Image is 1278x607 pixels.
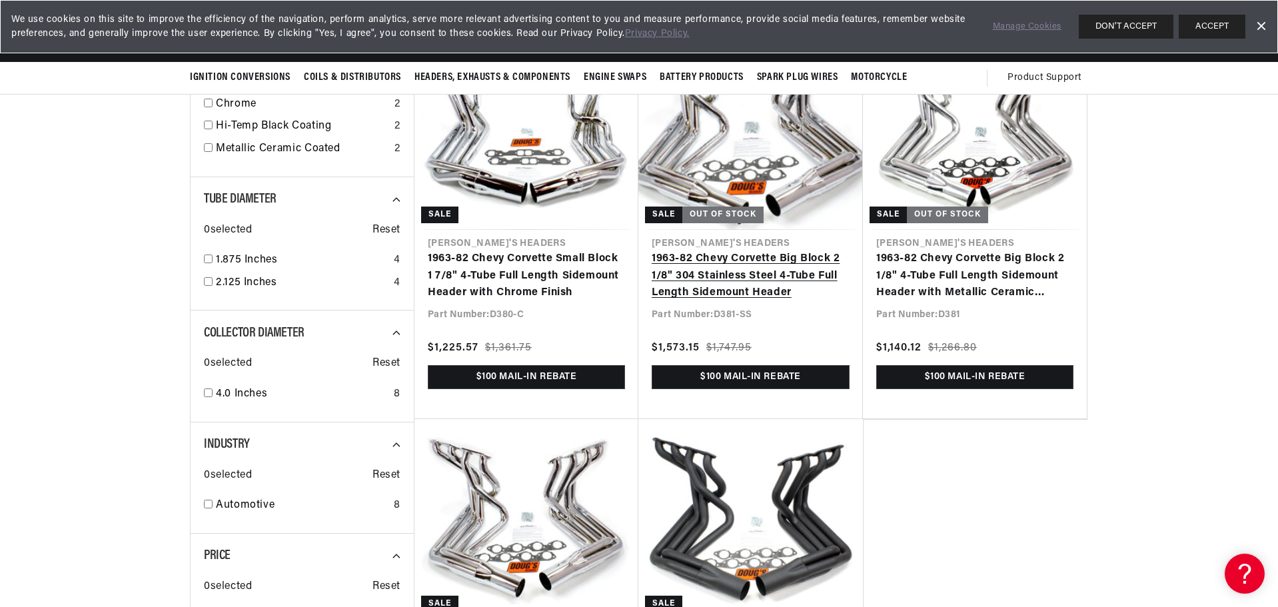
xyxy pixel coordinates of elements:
a: 1.875 Inches [216,252,388,269]
div: 2 [394,141,400,158]
span: Product Support [1007,71,1081,85]
span: Reset [372,355,400,372]
a: Manage Cookies [993,20,1061,34]
summary: Motorcycle [844,62,914,93]
summary: Ignition Conversions [190,62,297,93]
a: 1963-82 Chevy Corvette Small Block 1 7/8" 4-Tube Full Length Sidemount Header with Chrome Finish [428,251,625,302]
span: Price [204,549,231,562]
a: Privacy Policy. [625,29,690,39]
summary: Engine Swaps [577,62,653,93]
button: ACCEPT [1179,15,1245,39]
span: We use cookies on this site to improve the efficiency of the navigation, perform analytics, serve... [11,13,974,41]
summary: Coils & Distributors [297,62,408,93]
span: Battery Products [660,71,744,85]
summary: Battery Products [653,62,750,93]
div: 2 [394,96,400,113]
span: 0 selected [204,578,252,596]
a: 4.0 Inches [216,386,388,403]
span: Ignition Conversions [190,71,291,85]
span: 0 selected [204,355,252,372]
span: Engine Swaps [584,71,646,85]
span: Collector Diameter [204,326,305,340]
span: Motorcycle [851,71,907,85]
div: 4 [394,275,400,292]
a: Hi-Temp Black Coating [216,118,389,135]
a: Metallic Ceramic Coated [216,141,389,158]
span: Reset [372,467,400,484]
div: 4 [394,252,400,269]
summary: Headers, Exhausts & Components [408,62,577,93]
span: 0 selected [204,222,252,239]
span: 0 selected [204,467,252,484]
div: 8 [394,497,400,514]
span: Reset [372,578,400,596]
summary: Product Support [1007,62,1088,94]
span: Tube Diameter [204,193,277,206]
a: Chrome [216,96,389,113]
span: Industry [204,438,250,451]
div: 2 [394,118,400,135]
a: 1963-82 Chevy Corvette Big Block 2 1/8" 304 Stainless Steel 4-Tube Full Length Sidemount Header [652,251,850,302]
span: Coils & Distributors [304,71,401,85]
a: 1963-82 Chevy Corvette Big Block 2 1/8" 4-Tube Full Length Sidemount Header with Metallic Ceramic... [876,251,1073,302]
span: Reset [372,222,400,239]
a: 2.125 Inches [216,275,388,292]
span: Headers, Exhausts & Components [414,71,570,85]
summary: Spark Plug Wires [750,62,845,93]
button: DON'T ACCEPT [1079,15,1173,39]
a: Automotive [216,497,388,514]
span: Spark Plug Wires [757,71,838,85]
a: Dismiss Banner [1251,17,1271,37]
div: 8 [394,386,400,403]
